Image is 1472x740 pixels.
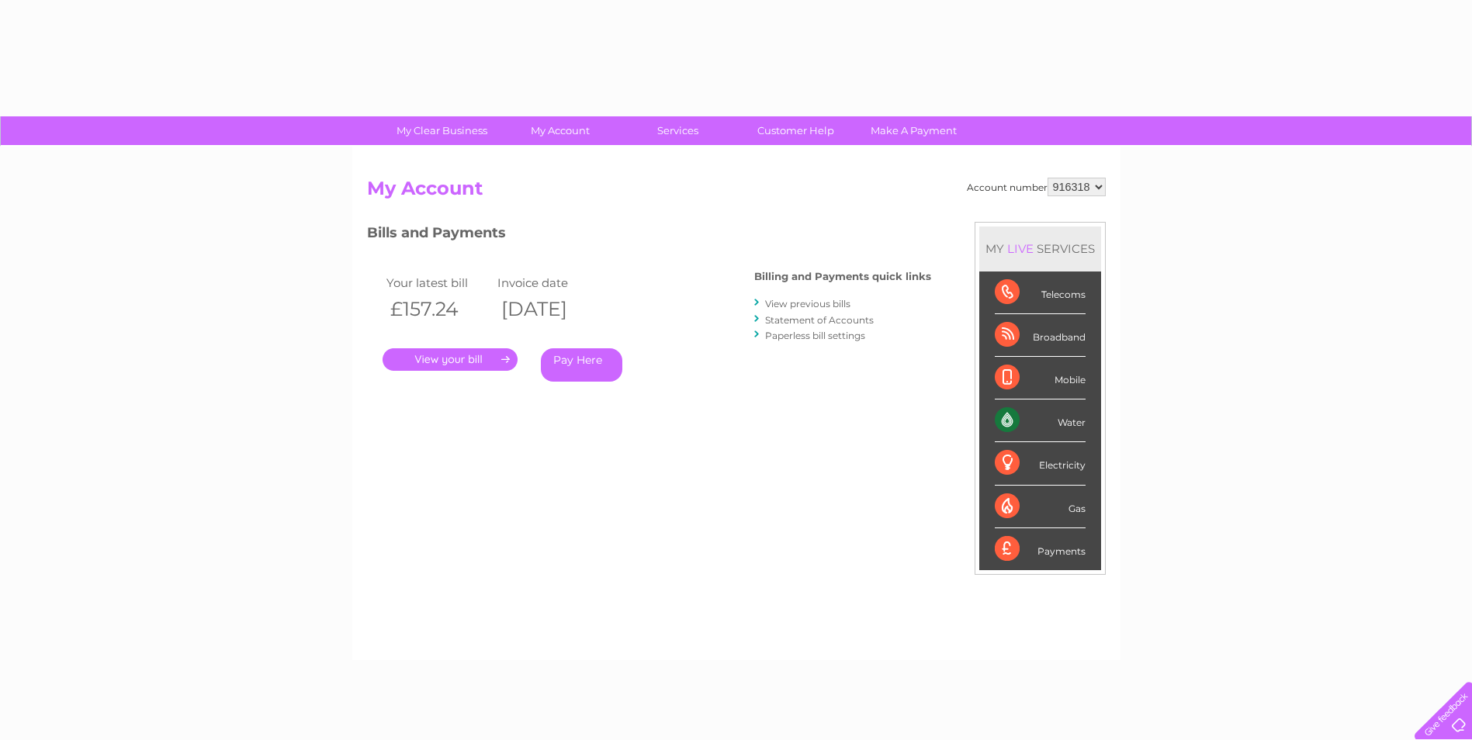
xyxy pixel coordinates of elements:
[995,528,1086,570] div: Payments
[995,399,1086,442] div: Water
[367,178,1106,207] h2: My Account
[614,116,742,145] a: Services
[995,442,1086,485] div: Electricity
[995,314,1086,357] div: Broadband
[765,298,850,309] a: View previous bills
[541,348,622,382] a: Pay Here
[367,222,931,249] h3: Bills and Payments
[850,116,978,145] a: Make A Payment
[979,226,1101,271] div: MY SERVICES
[496,116,624,145] a: My Account
[765,330,865,341] a: Paperless bill settings
[995,271,1086,314] div: Telecoms
[995,486,1086,528] div: Gas
[383,293,494,325] th: £157.24
[383,348,518,371] a: .
[494,293,605,325] th: [DATE]
[378,116,506,145] a: My Clear Business
[732,116,860,145] a: Customer Help
[995,357,1086,399] div: Mobile
[383,272,494,293] td: Your latest bill
[765,314,874,326] a: Statement of Accounts
[494,272,605,293] td: Invoice date
[754,271,931,282] h4: Billing and Payments quick links
[967,178,1106,196] div: Account number
[1004,241,1037,256] div: LIVE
